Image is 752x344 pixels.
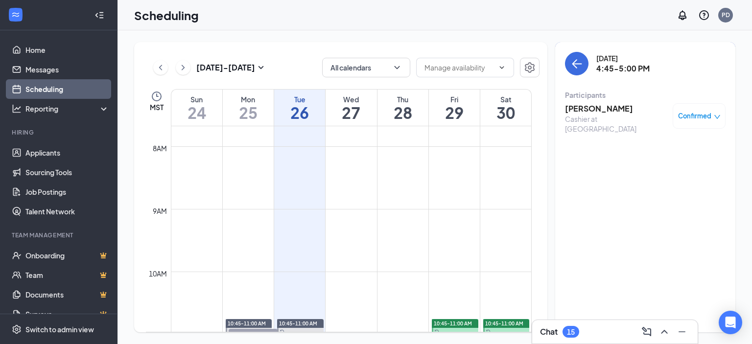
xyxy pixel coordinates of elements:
div: [DATE] [596,53,650,63]
a: Applicants [25,143,109,162]
a: August 27, 2025 [326,90,376,126]
h1: 27 [326,104,376,121]
svg: ChevronLeft [156,62,165,73]
button: back-button [565,52,588,75]
h3: [DATE] - [DATE] [196,62,255,73]
div: 9am [151,206,169,216]
h3: Chat [540,326,558,337]
a: August 29, 2025 [429,90,480,126]
svg: ChevronDown [498,64,506,71]
a: Messages [25,60,109,79]
span: 10:45-11:00 AM [485,320,523,327]
svg: WorkstreamLogo [11,10,21,20]
button: ChevronRight [176,60,190,75]
svg: ChevronDown [392,63,402,72]
div: Fri [429,94,480,104]
div: Wed [326,94,376,104]
span: down [714,114,721,120]
svg: ArrowLeft [571,58,583,69]
button: ComposeMessage [639,324,655,340]
div: PD [722,11,730,19]
button: Settings [520,58,540,77]
div: Hiring [12,128,107,137]
h1: 24 [171,104,222,121]
a: August 24, 2025 [171,90,222,126]
a: Talent Network [25,202,109,221]
a: Home [25,40,109,60]
svg: Sync [434,329,439,334]
h1: 30 [480,104,531,121]
div: Switch to admin view [25,324,94,334]
h1: Scheduling [134,7,199,23]
button: All calendarsChevronDown [322,58,410,77]
div: 8am [151,143,169,154]
div: 10am [147,268,169,279]
a: August 26, 2025 [274,90,325,126]
svg: ChevronUp [658,326,670,338]
div: Mon [223,94,274,104]
div: Sun [171,94,222,104]
svg: ChevronRight [178,62,188,73]
svg: Settings [524,62,536,73]
a: DocumentsCrown [25,285,109,304]
h3: [PERSON_NAME] [565,103,668,114]
div: Team Management [12,231,107,239]
div: Participants [565,90,726,100]
svg: Settings [12,324,22,334]
div: Sat [480,94,531,104]
a: TeamCrown [25,265,109,285]
h3: 4:45-5:00 PM [596,63,650,74]
a: SurveysCrown [25,304,109,324]
svg: ComposeMessage [641,326,653,338]
svg: Sync [280,329,284,334]
a: Job Postings [25,182,109,202]
a: Scheduling [25,79,109,99]
span: 10:45-11:00 AM [228,320,266,327]
div: 15 [567,328,575,336]
a: Sourcing Tools [25,162,109,182]
a: August 28, 2025 [377,90,428,126]
div: Thu [377,94,428,104]
svg: Analysis [12,104,22,114]
h1: 25 [223,104,274,121]
a: August 30, 2025 [480,90,531,126]
a: August 25, 2025 [223,90,274,126]
svg: SmallChevronDown [255,62,267,73]
div: Cashier at [GEOGRAPHIC_DATA] [565,114,668,134]
div: Open Intercom Messenger [719,311,742,334]
svg: Notifications [677,9,688,21]
svg: QuestionInfo [698,9,710,21]
div: Reporting [25,104,110,114]
svg: Sync [486,329,491,334]
svg: Clock [151,91,163,102]
div: Tue [274,94,325,104]
span: MST [150,102,164,112]
button: ChevronUp [657,324,672,340]
h1: 29 [429,104,480,121]
h1: 26 [274,104,325,121]
h1: 28 [377,104,428,121]
span: Confirmed [678,111,711,121]
div: 11am [147,331,169,342]
a: OnboardingCrown [25,246,109,265]
button: Minimize [674,324,690,340]
svg: Collapse [94,10,104,20]
svg: Minimize [676,326,688,338]
button: ChevronLeft [153,60,168,75]
span: 10:45-11:00 AM [434,320,472,327]
span: 10:45-11:00 AM [229,329,278,339]
span: 10:45-11:00 AM [279,320,317,327]
input: Manage availability [424,62,494,73]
